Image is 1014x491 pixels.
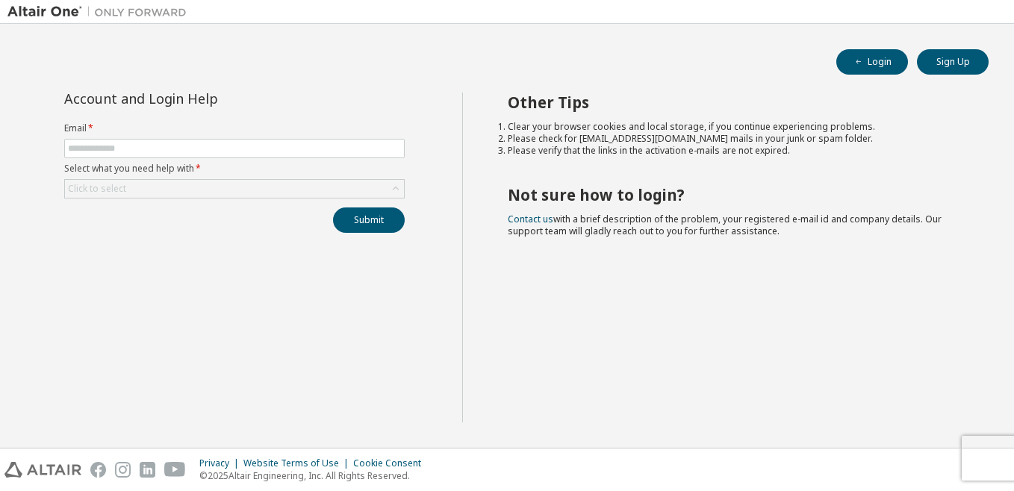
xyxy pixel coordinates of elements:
[164,462,186,478] img: youtube.svg
[68,183,126,195] div: Click to select
[199,457,243,469] div: Privacy
[508,185,962,204] h2: Not sure how to login?
[65,180,404,198] div: Click to select
[64,163,405,175] label: Select what you need help with
[917,49,989,75] button: Sign Up
[115,462,131,478] img: instagram.svg
[64,122,405,134] label: Email
[243,457,353,469] div: Website Terms of Use
[140,462,155,478] img: linkedin.svg
[64,93,337,104] div: Account and Login Help
[508,121,962,133] li: Clear your browser cookies and local storage, if you continue experiencing problems.
[508,213,942,237] span: with a brief description of the problem, your registered e-mail id and company details. Our suppo...
[333,207,405,233] button: Submit
[4,462,81,478] img: altair_logo.svg
[836,49,908,75] button: Login
[508,93,962,112] h2: Other Tips
[199,469,430,482] p: © 2025 Altair Engineering, Inc. All Rights Reserved.
[508,213,553,225] a: Contact us
[508,133,962,145] li: Please check for [EMAIL_ADDRESS][DOMAIN_NAME] mails in your junk or spam folder.
[7,4,194,19] img: Altair One
[353,457,430,469] div: Cookie Consent
[90,462,106,478] img: facebook.svg
[508,145,962,157] li: Please verify that the links in the activation e-mails are not expired.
